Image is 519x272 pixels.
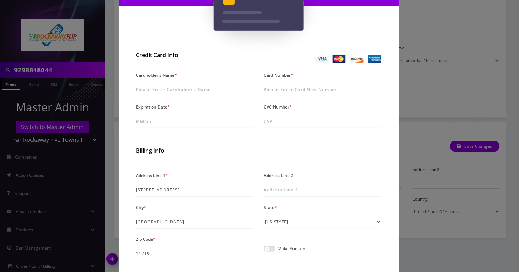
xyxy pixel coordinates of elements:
[136,52,254,58] h2: Credit Card Info
[136,147,381,154] h2: Billing Info
[136,183,254,197] input: Address Line 1
[136,202,146,212] label: City
[264,183,381,197] input: Address Line 2
[264,102,292,112] label: CVC Number
[136,70,177,80] label: Cardholder's Name
[264,83,381,96] input: Please Enter Card New Number
[136,83,254,96] input: Please Enter Cardholder’s Name
[136,215,254,229] input: City
[136,234,156,244] label: Zip Code
[136,102,170,112] label: Expiration Date
[264,170,293,181] label: Address Line 2
[264,115,381,128] input: CVV
[136,170,168,181] label: Address Line 1
[278,246,305,251] p: Make Primary
[264,70,293,80] label: Card Number
[264,202,277,212] label: State
[316,55,381,63] img: Credit Card Info
[136,115,254,128] input: MM/YY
